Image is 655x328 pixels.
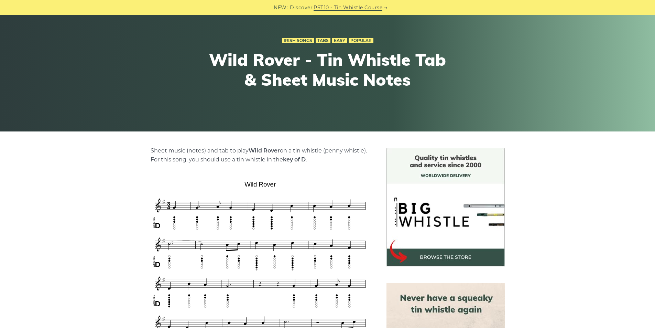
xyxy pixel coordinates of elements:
p: Sheet music (notes) and tab to play on a tin whistle (penny whistle). For this song, you should u... [151,146,370,164]
strong: key of D [283,156,306,163]
span: NEW: [274,4,288,12]
a: Irish Songs [282,38,314,43]
span: Discover [290,4,313,12]
a: Easy [332,38,347,43]
a: Popular [349,38,373,43]
img: BigWhistle Tin Whistle Store [386,148,505,266]
a: PST10 - Tin Whistle Course [314,4,382,12]
strong: Wild Rover [249,147,280,154]
h1: Wild Rover - Tin Whistle Tab & Sheet Music Notes [201,50,454,89]
a: Tabs [316,38,330,43]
